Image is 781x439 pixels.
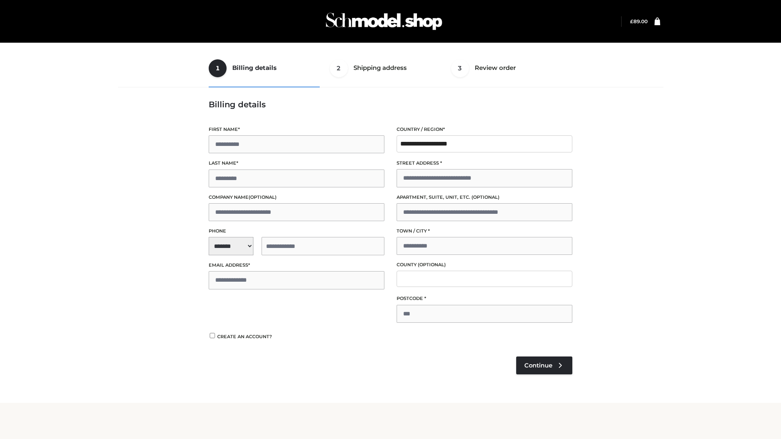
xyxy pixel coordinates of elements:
[209,333,216,338] input: Create an account?
[397,193,572,201] label: Apartment, suite, unit, etc.
[524,362,552,369] span: Continue
[630,18,633,24] span: £
[397,261,572,269] label: County
[209,100,572,109] h3: Billing details
[418,262,446,267] span: (optional)
[209,227,384,235] label: Phone
[323,5,445,37] img: Schmodel Admin 964
[397,159,572,167] label: Street address
[516,356,572,374] a: Continue
[630,18,648,24] a: £89.00
[397,295,572,302] label: Postcode
[217,334,272,339] span: Create an account?
[471,194,500,200] span: (optional)
[397,126,572,133] label: Country / Region
[630,18,648,24] bdi: 89.00
[209,159,384,167] label: Last name
[209,261,384,269] label: Email address
[249,194,277,200] span: (optional)
[209,126,384,133] label: First name
[397,227,572,235] label: Town / City
[209,193,384,201] label: Company name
